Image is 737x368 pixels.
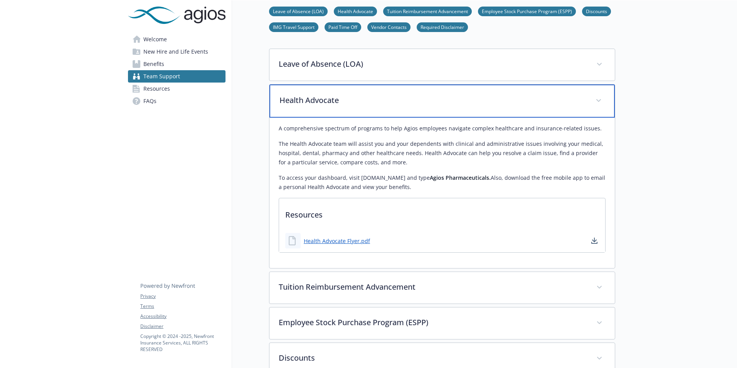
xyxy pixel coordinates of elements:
p: Copyright © 2024 - 2025 , Newfront Insurance Services, ALL RIGHTS RESERVED [140,333,225,353]
div: Health Advocate [269,118,615,268]
a: IMG Travel Support [269,23,318,30]
span: Resources [143,83,170,95]
p: To access your dashboard, visit [DOMAIN_NAME] and type Also, download the free mobile app to emai... [279,173,606,192]
a: Benefits [128,58,225,70]
a: Required Disclaimer [417,23,468,30]
div: Tuition Reimbursement Advancement [269,272,615,304]
a: Vendor Contacts [367,23,411,30]
strong: Agios Pharmaceuticals. [430,174,491,181]
a: Privacy [140,293,225,300]
span: Benefits [143,58,164,70]
a: Team Support [128,70,225,83]
a: FAQs [128,95,225,107]
span: Team Support [143,70,180,83]
a: New Hire and Life Events [128,46,225,58]
a: Accessibility [140,313,225,320]
a: download document [590,236,599,245]
p: A comprehensive spectrum of programs to help Agios employees navigate complex healthcare and insu... [279,124,606,133]
a: Health Advocate Flyer.pdf [304,237,370,245]
div: Leave of Absence (LOA) [269,49,615,81]
p: Tuition Reimbursement Advancement [279,281,587,293]
div: Employee Stock Purchase Program (ESPP) [269,307,615,339]
a: Discounts [582,7,611,15]
a: Paid Time Off [325,23,361,30]
span: Welcome [143,33,167,46]
a: Resources [128,83,225,95]
a: Employee Stock Purchase Program (ESPP) [478,7,576,15]
span: FAQs [143,95,156,107]
a: Tuition Reimbursement Advancement [383,7,472,15]
a: Disclaimer [140,323,225,330]
p: The Health Advocate team will assist you and your dependents with clinical and administrative iss... [279,139,606,167]
div: Health Advocate [269,84,615,118]
p: Employee Stock Purchase Program (ESPP) [279,317,587,328]
p: Leave of Absence (LOA) [279,58,587,70]
a: Terms [140,303,225,310]
p: Resources [279,198,605,227]
a: Health Advocate [334,7,377,15]
a: Leave of Absence (LOA) [269,7,328,15]
span: New Hire and Life Events [143,46,208,58]
p: Health Advocate [279,95,586,106]
a: Welcome [128,33,225,46]
p: Discounts [279,352,587,364]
